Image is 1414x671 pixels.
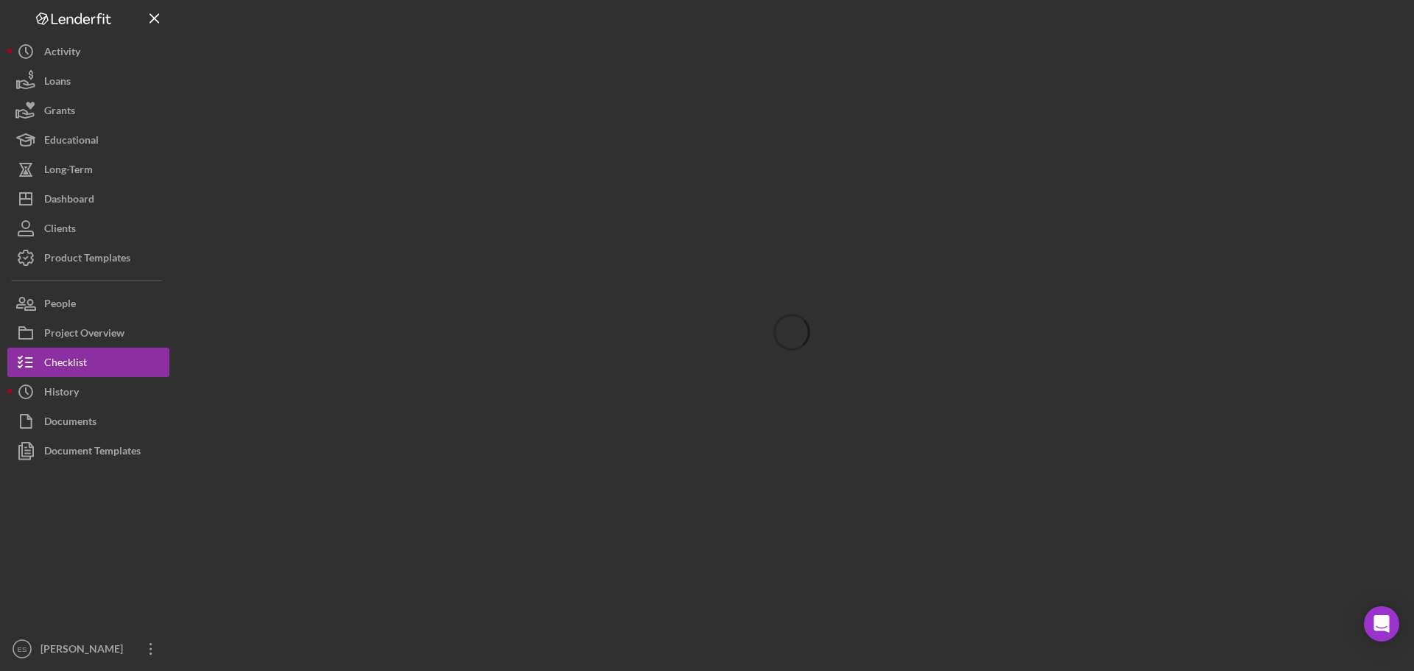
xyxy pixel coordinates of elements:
button: People [7,289,169,318]
button: Long-Term [7,155,169,184]
div: Grants [44,96,75,129]
div: Educational [44,125,99,158]
button: ES[PERSON_NAME] [7,634,169,664]
div: Loans [44,66,71,99]
button: History [7,377,169,407]
button: Document Templates [7,436,169,466]
button: Dashboard [7,184,169,214]
div: Product Templates [44,243,130,276]
button: Clients [7,214,169,243]
div: Project Overview [44,318,124,351]
div: Open Intercom Messenger [1364,606,1399,642]
button: Documents [7,407,169,436]
div: Document Templates [44,436,141,469]
div: Checklist [44,348,87,381]
div: Dashboard [44,184,94,217]
div: History [44,377,79,410]
div: Long-Term [44,155,93,188]
button: Project Overview [7,318,169,348]
div: People [44,289,76,322]
button: Checklist [7,348,169,377]
button: Grants [7,96,169,125]
button: Educational [7,125,169,155]
text: ES [18,645,27,653]
div: [PERSON_NAME] [37,634,133,667]
div: Clients [44,214,76,247]
button: Product Templates [7,243,169,273]
button: Loans [7,66,169,96]
div: Documents [44,407,96,440]
button: Activity [7,37,169,66]
div: Activity [44,37,80,70]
